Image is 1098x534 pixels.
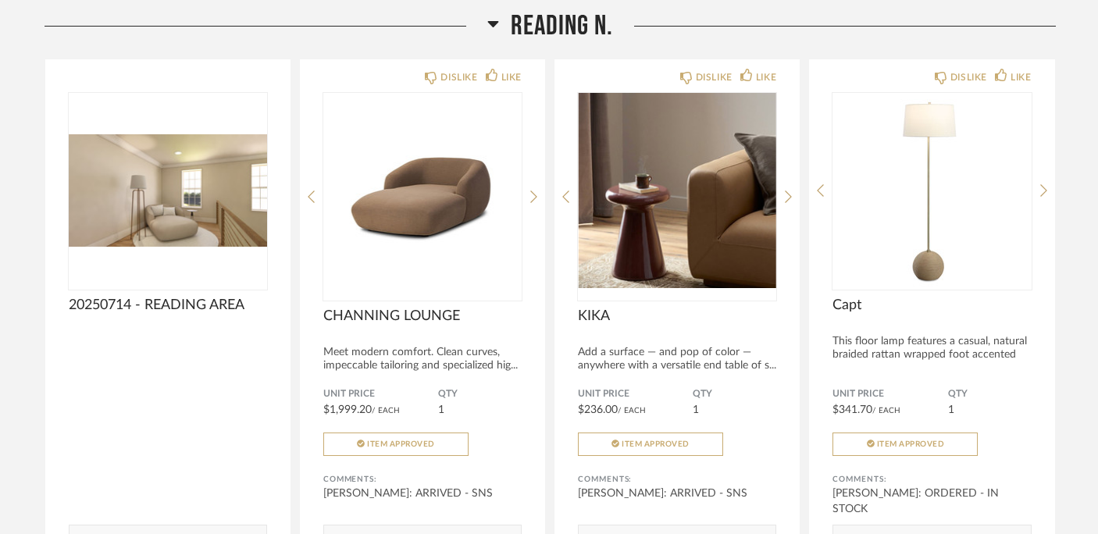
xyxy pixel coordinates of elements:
[69,297,267,314] span: 20250714 - READING AREA
[693,404,699,415] span: 1
[948,404,954,415] span: 1
[832,472,1031,487] div: Comments:
[372,407,400,415] span: / Each
[877,440,945,448] span: Item Approved
[323,93,522,288] img: undefined
[622,440,690,448] span: Item Approved
[950,69,987,85] div: DISLIKE
[69,93,267,288] img: undefined
[578,308,776,325] span: KIKA
[323,346,522,372] div: Meet modern comfort. Clean curves, impeccable tailoring and specialized hig...
[832,388,947,400] span: Unit Price
[501,69,522,85] div: LIKE
[323,388,438,400] span: Unit Price
[440,69,477,85] div: DISLIKE
[832,433,978,456] button: Item Approved
[578,486,776,501] div: [PERSON_NAME]: ARRIVED - SNS
[578,472,776,487] div: Comments:
[832,486,1031,517] div: [PERSON_NAME]: ORDERED - IN STOCK
[323,486,522,501] div: [PERSON_NAME]: ARRIVED - SNS
[323,93,522,288] div: 0
[872,407,900,415] span: / Each
[578,404,618,415] span: $236.00
[578,93,776,288] div: 0
[438,388,522,400] span: QTY
[578,388,693,400] span: Unit Price
[367,440,435,448] span: Item Approved
[756,69,776,85] div: LIKE
[832,93,1031,288] img: undefined
[832,335,1031,375] div: This floor lamp features a casual, natural braided rattan wrapped foot accented b...
[832,297,1031,314] span: Capt
[323,472,522,487] div: Comments:
[578,433,723,456] button: Item Approved
[438,404,444,415] span: 1
[511,9,613,43] span: Reading N.
[323,404,372,415] span: $1,999.20
[618,407,646,415] span: / Each
[323,433,469,456] button: Item Approved
[693,388,776,400] span: QTY
[832,404,872,415] span: $341.70
[1011,69,1031,85] div: LIKE
[948,388,1032,400] span: QTY
[696,69,733,85] div: DISLIKE
[323,308,522,325] span: CHANNING LOUNGE
[578,346,776,372] div: Add a surface — and pop of color — anywhere with a versatile end table of s...
[578,93,776,288] img: undefined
